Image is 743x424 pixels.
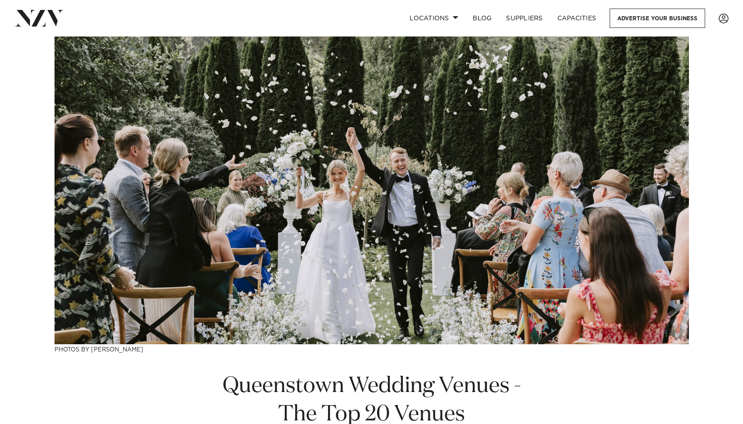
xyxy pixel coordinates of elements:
[550,9,604,28] a: Capacities
[499,9,550,28] a: SUPPLIERS
[610,9,705,28] a: Advertise your business
[14,10,64,26] img: nzv-logo.png
[55,36,689,344] img: Queenstown Wedding Venues - The Top 20 Venues
[402,9,465,28] a: Locations
[55,344,689,354] h3: Photos by [PERSON_NAME]
[465,9,499,28] a: BLOG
